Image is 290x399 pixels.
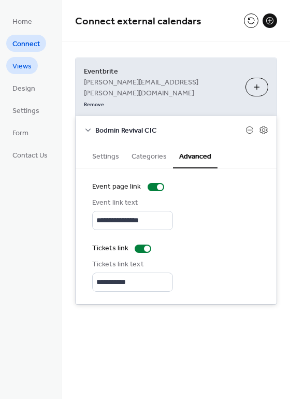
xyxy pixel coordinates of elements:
[6,79,41,96] a: Design
[84,66,237,77] span: Eventbrite
[12,39,40,50] span: Connect
[92,243,128,254] div: Tickets link
[173,144,218,168] button: Advanced
[75,11,201,32] span: Connect external calendars
[6,146,54,163] a: Contact Us
[125,144,173,167] button: Categories
[12,17,32,27] span: Home
[6,102,46,119] a: Settings
[12,61,32,72] span: Views
[92,197,171,208] div: Event link text
[12,83,35,94] span: Design
[12,106,39,117] span: Settings
[86,144,125,167] button: Settings
[12,128,28,139] span: Form
[6,124,35,141] a: Form
[84,77,237,99] span: [PERSON_NAME][EMAIL_ADDRESS][PERSON_NAME][DOMAIN_NAME]
[95,125,245,136] span: Bodmin Revival CIC
[6,35,46,52] a: Connect
[6,57,38,74] a: Views
[92,259,171,270] div: Tickets link text
[84,101,104,108] span: Remove
[6,12,38,30] a: Home
[12,150,48,161] span: Contact Us
[92,181,141,192] div: Event page link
